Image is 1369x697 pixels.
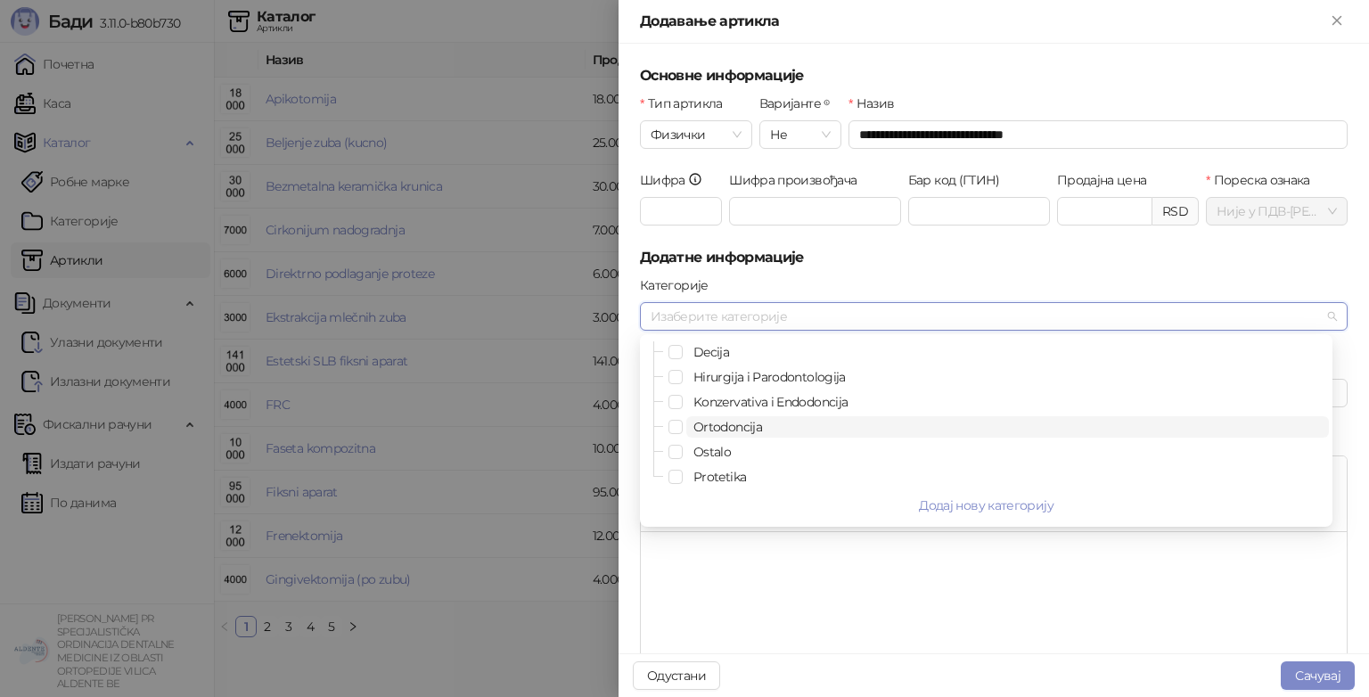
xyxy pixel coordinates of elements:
div: RSD [1152,197,1199,225]
span: Protetika [686,466,1329,488]
h5: Основне информације [640,65,1348,86]
button: Додај нову категорију [644,491,1329,520]
button: Close [1326,11,1348,32]
span: Није у ПДВ - [PERSON_NAME] ( 0,00 %) [1217,198,1337,225]
h5: Додатне информације [640,247,1348,268]
span: Decija [686,341,1329,363]
span: Konzervativa i Endodoncija [686,391,1329,413]
span: Select Hirurgija i Parodontologija [668,370,683,384]
span: Select Protetika [668,470,683,484]
label: Шифра [640,170,714,190]
label: Продајна цена [1057,170,1158,190]
label: Варијанте [759,94,841,113]
label: Тип артикла [640,94,734,113]
span: Protetika [693,469,746,485]
label: Шифра произвођача [729,170,868,190]
span: Hirurgija i Parodontologija [693,369,846,385]
input: Бар код (ГТИН) [908,197,1050,225]
label: Пореска ознака [1206,170,1321,190]
span: Hirurgija i Parodontologija [686,366,1329,388]
input: Назив [848,120,1348,149]
span: Decija [693,344,729,360]
span: Select Ortodoncija [668,420,683,434]
div: Додавање артикла [640,11,1326,32]
label: Бар код (ГТИН) [908,170,1011,190]
button: Одустани [633,661,720,690]
span: Ostalo [693,444,731,460]
span: Не [770,121,831,148]
span: Физички [651,121,742,148]
span: Select Decija [668,345,683,359]
input: Шифра произвођача [729,197,901,225]
label: Категорије [640,275,719,295]
span: Ortodoncija [693,419,762,435]
label: Назив [848,94,906,113]
span: Select Ostalo [668,445,683,459]
button: Сачувај [1281,661,1355,690]
span: Select Konzervativa i Endodoncija [668,395,683,409]
span: Ostalo [686,441,1329,463]
span: Ortodoncija [686,416,1329,438]
span: Konzervativa i Endodoncija [693,394,848,410]
input: Категорије [651,306,654,327]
